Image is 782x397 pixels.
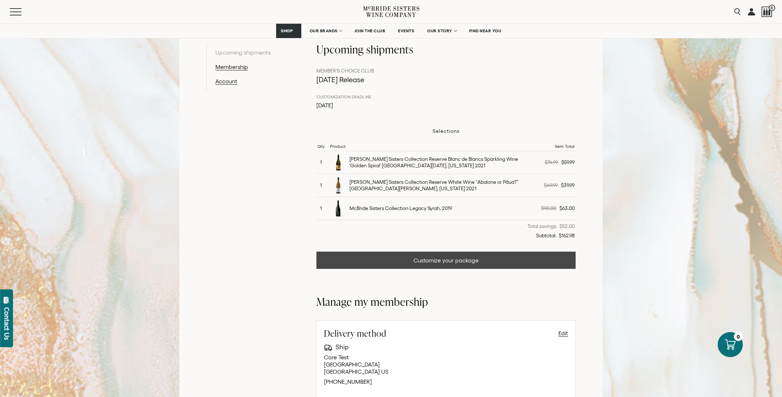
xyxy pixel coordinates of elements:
div: Contact Us [3,307,10,340]
a: SHOP [276,24,301,38]
div: 0 [734,332,743,341]
a: EVENTS [393,24,419,38]
span: OUR STORY [427,28,452,33]
a: JOIN THE CLUB [350,24,390,38]
button: Mobile Menu Trigger [10,8,36,15]
span: FIND NEAR YOU [469,28,502,33]
a: FIND NEAR YOU [465,24,506,38]
span: SHOP [281,28,293,33]
span: 0 [769,5,775,11]
a: OUR BRANDS [305,24,346,38]
a: OUR STORY [422,24,461,38]
span: EVENTS [398,28,414,33]
span: OUR BRANDS [310,28,338,33]
span: JOIN THE CLUB [355,28,385,33]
